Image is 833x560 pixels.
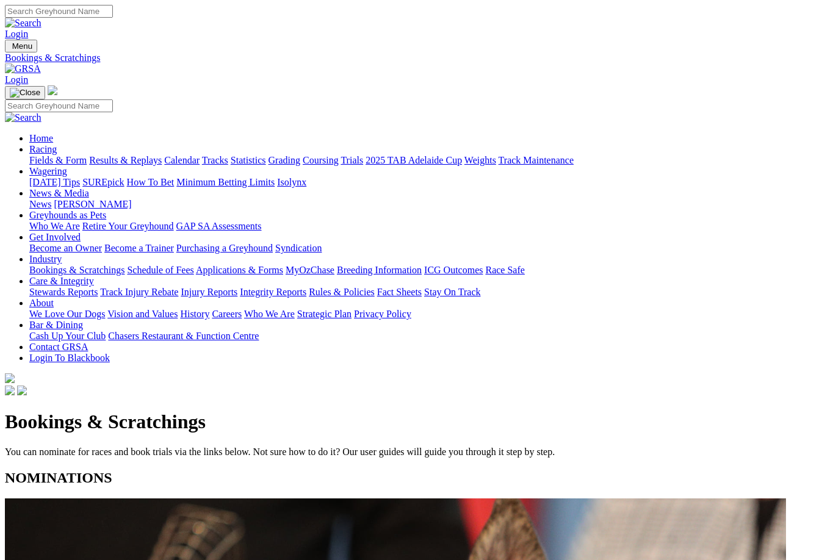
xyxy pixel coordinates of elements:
[464,155,496,165] a: Weights
[29,243,828,254] div: Get Involved
[202,155,228,165] a: Tracks
[29,199,51,209] a: News
[29,309,828,320] div: About
[5,386,15,395] img: facebook.svg
[196,265,283,275] a: Applications & Forms
[499,155,574,165] a: Track Maintenance
[366,155,462,165] a: 2025 TAB Adelaide Cup
[29,210,106,220] a: Greyhounds as Pets
[29,155,828,166] div: Racing
[127,265,193,275] a: Schedule of Fees
[29,221,80,231] a: Who We Are
[82,177,124,187] a: SUREpick
[29,166,67,176] a: Wagering
[5,411,828,433] h1: Bookings & Scratchings
[29,155,87,165] a: Fields & Form
[100,287,178,297] a: Track Injury Rebate
[29,298,54,308] a: About
[29,276,94,286] a: Care & Integrity
[29,320,83,330] a: Bar & Dining
[181,287,237,297] a: Injury Reports
[29,265,124,275] a: Bookings & Scratchings
[286,265,334,275] a: MyOzChase
[5,5,113,18] input: Search
[212,309,242,319] a: Careers
[29,254,62,264] a: Industry
[231,155,266,165] a: Statistics
[127,177,175,187] a: How To Bet
[5,86,45,99] button: Toggle navigation
[424,265,483,275] a: ICG Outcomes
[337,265,422,275] a: Breeding Information
[277,177,306,187] a: Isolynx
[107,309,178,319] a: Vision and Values
[89,155,162,165] a: Results & Replays
[29,309,105,319] a: We Love Our Dogs
[240,287,306,297] a: Integrity Reports
[108,331,259,341] a: Chasers Restaurant & Function Centre
[5,99,113,112] input: Search
[309,287,375,297] a: Rules & Policies
[29,331,828,342] div: Bar & Dining
[29,188,89,198] a: News & Media
[5,29,28,39] a: Login
[10,88,40,98] img: Close
[29,177,80,187] a: [DATE] Tips
[303,155,339,165] a: Coursing
[12,41,32,51] span: Menu
[104,243,174,253] a: Become a Trainer
[176,221,262,231] a: GAP SA Assessments
[5,470,828,486] h2: NOMINATIONS
[5,63,41,74] img: GRSA
[48,85,57,95] img: logo-grsa-white.png
[5,373,15,383] img: logo-grsa-white.png
[164,155,200,165] a: Calendar
[29,177,828,188] div: Wagering
[180,309,209,319] a: History
[341,155,363,165] a: Trials
[176,243,273,253] a: Purchasing a Greyhound
[29,331,106,341] a: Cash Up Your Club
[176,177,275,187] a: Minimum Betting Limits
[275,243,322,253] a: Syndication
[29,287,828,298] div: Care & Integrity
[29,342,88,352] a: Contact GRSA
[5,447,828,458] p: You can nominate for races and book trials via the links below. Not sure how to do it? Our user g...
[29,199,828,210] div: News & Media
[5,112,41,123] img: Search
[244,309,295,319] a: Who We Are
[5,18,41,29] img: Search
[29,265,828,276] div: Industry
[485,265,524,275] a: Race Safe
[29,144,57,154] a: Racing
[29,287,98,297] a: Stewards Reports
[29,243,102,253] a: Become an Owner
[29,353,110,363] a: Login To Blackbook
[5,40,37,52] button: Toggle navigation
[17,386,27,395] img: twitter.svg
[82,221,174,231] a: Retire Your Greyhound
[297,309,352,319] a: Strategic Plan
[5,52,828,63] a: Bookings & Scratchings
[54,199,131,209] a: [PERSON_NAME]
[29,221,828,232] div: Greyhounds as Pets
[29,133,53,143] a: Home
[269,155,300,165] a: Grading
[29,232,81,242] a: Get Involved
[5,74,28,85] a: Login
[354,309,411,319] a: Privacy Policy
[377,287,422,297] a: Fact Sheets
[424,287,480,297] a: Stay On Track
